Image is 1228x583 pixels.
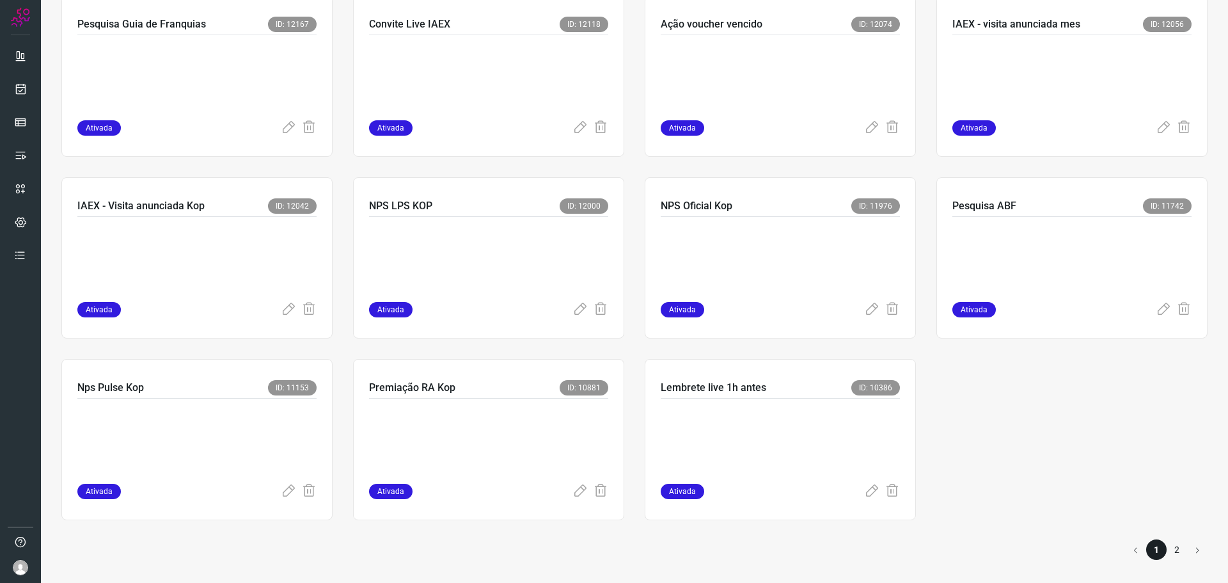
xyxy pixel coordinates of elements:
p: IAEX - Visita anunciada Kop [77,198,205,214]
li: page 1 [1146,539,1167,560]
p: Nps Pulse Kop [77,380,144,395]
span: ID: 10881 [560,380,608,395]
span: Ativada [369,302,413,317]
button: Go to next page [1187,539,1208,560]
p: Pesquisa Guia de Franquias [77,17,206,32]
p: NPS LPS KOP [369,198,432,214]
p: Premiação RA Kop [369,380,455,395]
p: NPS Oficial Kop [661,198,732,214]
span: Ativada [77,484,121,499]
p: Ação voucher vencido [661,17,762,32]
span: ID: 12074 [851,17,900,32]
span: ID: 10386 [851,380,900,395]
li: page 2 [1167,539,1187,560]
img: avatar-user-boy.jpg [13,560,28,575]
span: ID: 12118 [560,17,608,32]
span: Ativada [661,120,704,136]
span: ID: 12167 [268,17,317,32]
span: ID: 12042 [268,198,317,214]
span: Ativada [661,484,704,499]
span: ID: 12056 [1143,17,1192,32]
span: Ativada [369,120,413,136]
span: Ativada [369,484,413,499]
span: ID: 12000 [560,198,608,214]
span: ID: 11976 [851,198,900,214]
p: Pesquisa ABF [952,198,1016,214]
span: ID: 11153 [268,380,317,395]
p: Lembrete live 1h antes [661,380,766,395]
span: Ativada [952,120,996,136]
span: Ativada [661,302,704,317]
button: Go to previous page [1126,539,1146,560]
img: Logo [11,8,30,27]
span: ID: 11742 [1143,198,1192,214]
span: Ativada [952,302,996,317]
span: Ativada [77,302,121,317]
p: IAEX - visita anunciada mes [952,17,1080,32]
span: Ativada [77,120,121,136]
p: Convite Live IAEX [369,17,450,32]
